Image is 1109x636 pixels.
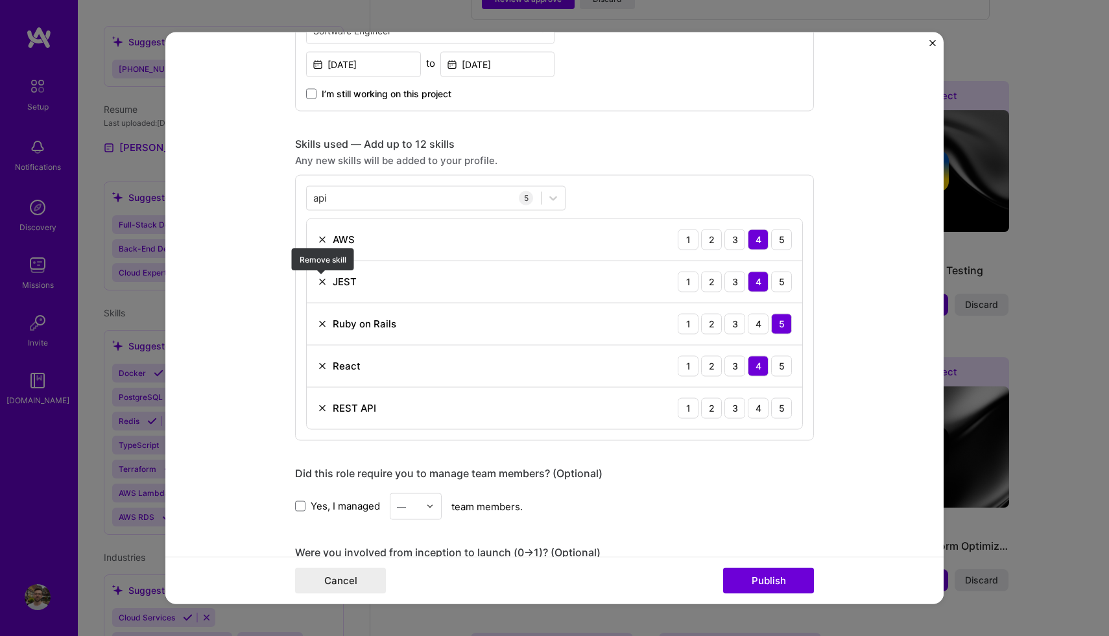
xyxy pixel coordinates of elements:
[333,233,355,246] div: AWS
[771,229,792,250] div: 5
[771,355,792,376] div: 5
[295,466,814,480] div: Did this role require you to manage team members? (Optional)
[317,318,328,329] img: Remove
[440,51,555,77] input: Date
[701,397,722,418] div: 2
[724,229,745,250] div: 3
[311,499,380,513] span: Yes, I managed
[539,27,547,34] img: drop icon
[317,360,328,371] img: Remove
[317,276,328,287] img: Remove
[333,275,357,289] div: JEST
[295,568,386,594] button: Cancel
[724,313,745,334] div: 3
[724,355,745,376] div: 3
[678,313,698,334] div: 1
[701,271,722,292] div: 2
[723,568,814,594] button: Publish
[295,153,814,167] div: Any new skills will be added to your profile.
[519,191,533,205] div: 5
[678,271,698,292] div: 1
[701,355,722,376] div: 2
[748,355,769,376] div: 4
[295,493,814,519] div: team members.
[929,40,936,53] button: Close
[322,87,451,100] span: I’m still working on this project
[771,397,792,418] div: 5
[295,137,814,150] div: Skills used — Add up to 12 skills
[771,271,792,292] div: 5
[333,401,376,415] div: REST API
[426,56,435,69] div: to
[701,313,722,334] div: 2
[724,397,745,418] div: 3
[701,229,722,250] div: 2
[306,51,421,77] input: Date
[771,313,792,334] div: 5
[317,234,328,244] img: Remove
[317,403,328,413] img: Remove
[397,499,406,513] div: —
[748,271,769,292] div: 4
[678,355,698,376] div: 1
[426,502,434,510] img: drop icon
[333,317,396,331] div: Ruby on Rails
[724,271,745,292] div: 3
[333,359,361,373] div: React
[748,313,769,334] div: 4
[678,229,698,250] div: 1
[748,229,769,250] div: 4
[295,545,814,559] div: Were you involved from inception to launch (0 -> 1)? (Optional)
[748,397,769,418] div: 4
[678,397,698,418] div: 1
